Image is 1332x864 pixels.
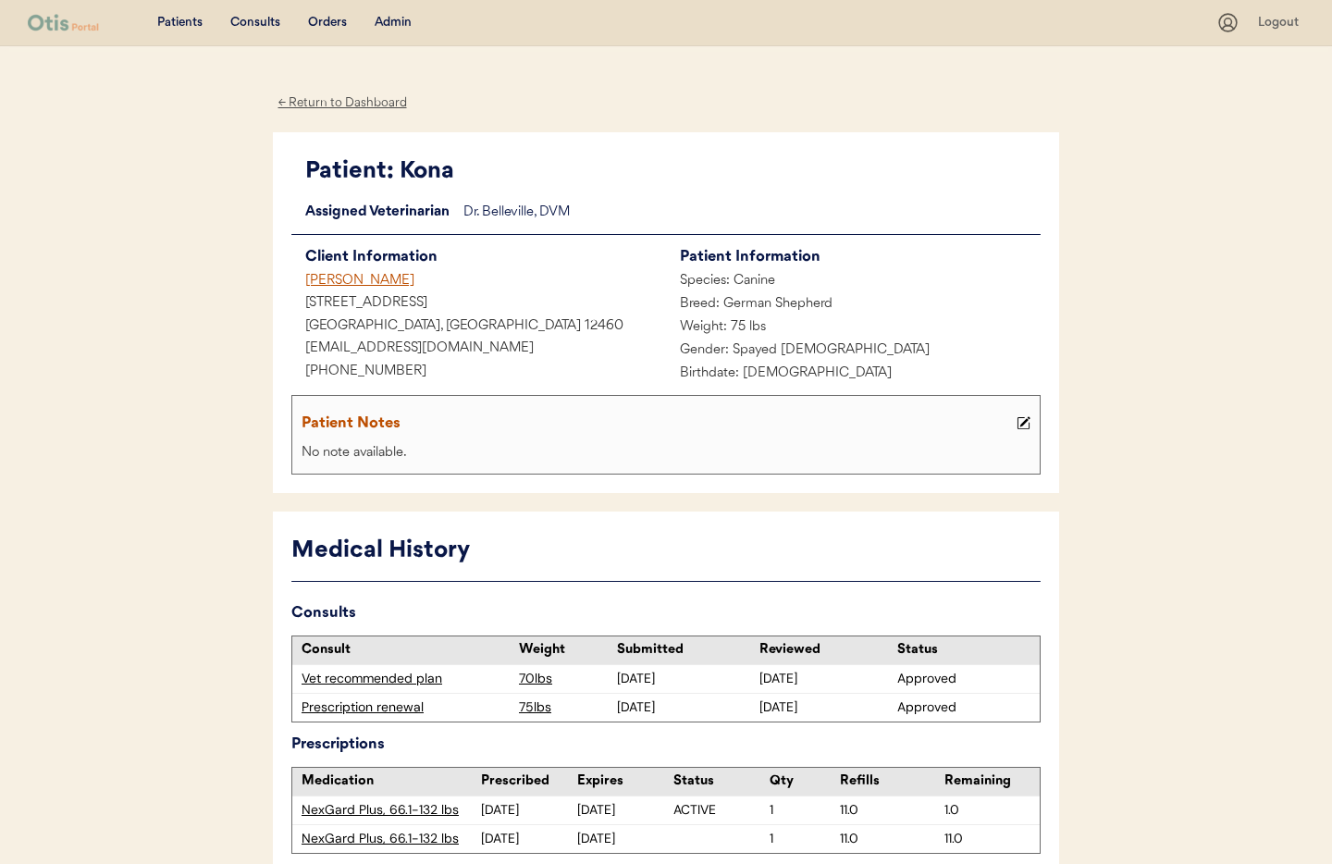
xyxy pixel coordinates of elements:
div: [GEOGRAPHIC_DATA], [GEOGRAPHIC_DATA] 12460 [291,315,666,339]
div: 1 [770,801,840,820]
div: Approved [897,698,1030,717]
div: Medication [302,772,481,791]
div: 70lbs [519,670,612,688]
div: Remaining [944,772,1040,791]
div: Medical History [291,534,1041,569]
div: [DATE] [759,698,893,717]
div: Prescribed [481,772,577,791]
div: Consult [302,641,510,660]
div: Patient: Kona [305,154,1041,190]
div: Patient Information [680,244,1041,270]
div: ACTIVE [673,801,770,820]
div: [PERSON_NAME] [291,270,666,293]
div: [DATE] [481,801,577,820]
div: 75lbs [519,698,612,717]
div: Approved [897,670,1030,688]
div: Gender: Spayed [DEMOGRAPHIC_DATA] [666,339,1041,363]
div: 1 [770,830,840,848]
div: Status [673,772,770,791]
div: 1.0 [944,801,1040,820]
div: [DATE] [481,830,577,848]
div: [DATE] [577,830,673,848]
div: Assigned Veterinarian [291,202,463,225]
div: Client Information [305,244,666,270]
div: Patient Notes [302,411,1012,437]
div: Vet recommended plan [302,670,510,688]
div: Birthdate: [DEMOGRAPHIC_DATA] [666,363,1041,386]
div: [PHONE_NUMBER] [291,361,666,384]
div: 11.0 [840,830,935,848]
div: Consults [291,600,1041,626]
div: Breed: German Shepherd [666,293,1041,316]
div: Qty [770,772,840,791]
div: Species: Canine [666,270,1041,293]
div: Submitted [617,641,750,660]
div: [DATE] [617,670,750,688]
div: [EMAIL_ADDRESS][DOMAIN_NAME] [291,338,666,361]
div: Prescription renewal [302,698,510,717]
div: Dr. Belleville, DVM [463,202,1041,225]
div: [DATE] [617,698,750,717]
div: No note available. [297,442,1035,465]
div: Weight [519,641,612,660]
div: NexGard Plus, 66.1-132 lbs [302,830,481,848]
div: 11.0 [944,830,1040,848]
div: ← Return to Dashboard [273,93,412,114]
div: [DATE] [759,670,893,688]
div: NexGard Plus, 66.1-132 lbs [302,801,481,820]
div: Weight: 75 lbs [666,316,1041,339]
div: Prescriptions [291,732,1041,758]
div: Consults [230,14,280,32]
div: [DATE] [577,801,673,820]
div: Orders [308,14,347,32]
div: [STREET_ADDRESS] [291,292,666,315]
div: Status [897,641,1030,660]
div: Refills [840,772,935,791]
div: Expires [577,772,673,791]
div: 11.0 [840,801,935,820]
div: Logout [1258,14,1304,32]
div: Admin [375,14,412,32]
div: Patients [157,14,203,32]
div: Reviewed [759,641,893,660]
